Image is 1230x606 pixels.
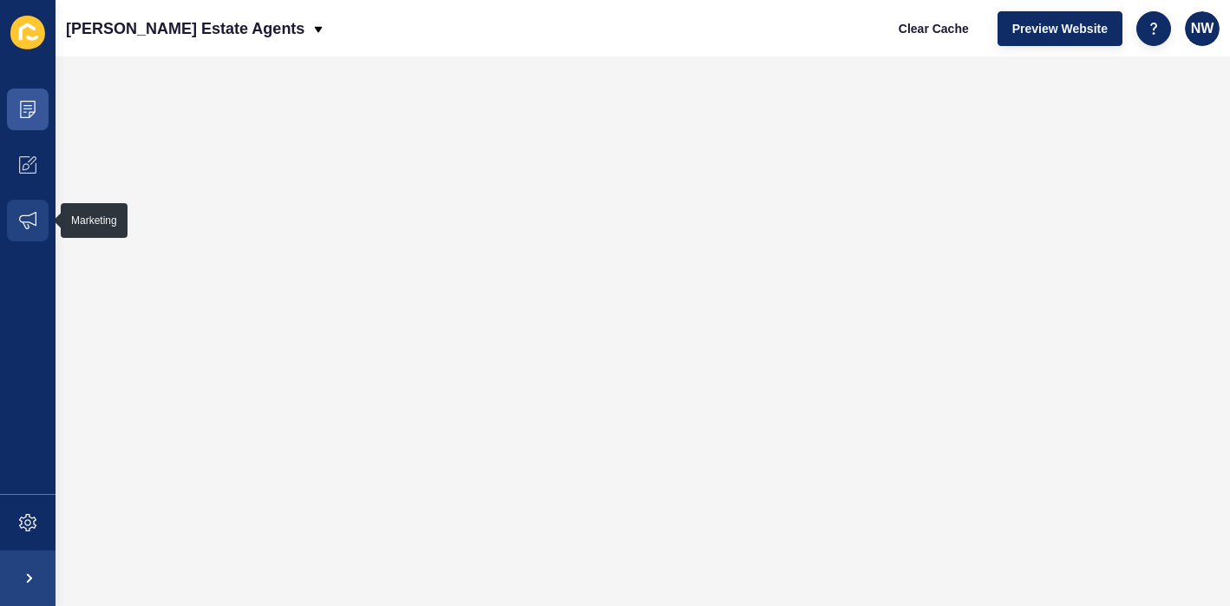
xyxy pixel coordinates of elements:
button: Preview Website [998,11,1122,46]
div: Marketing [71,214,117,227]
span: Preview Website [1012,20,1108,37]
p: [PERSON_NAME] Estate Agents [66,7,304,50]
button: Clear Cache [884,11,984,46]
span: NW [1191,20,1214,37]
span: Clear Cache [899,20,969,37]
